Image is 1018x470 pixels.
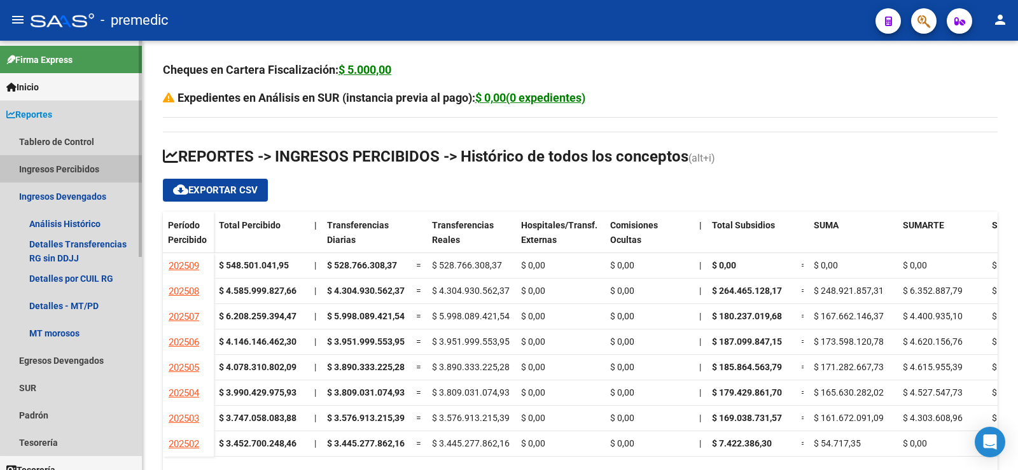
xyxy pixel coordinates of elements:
span: SUMA [814,220,839,230]
span: $ 0,00 [521,336,545,347]
strong: $ 4.585.999.827,66 [219,286,296,296]
span: = [416,311,421,321]
span: $ 3.576.913.215,39 [327,413,405,423]
span: - premedic [101,6,169,34]
span: $ 0,00 [610,311,634,321]
strong: $ 3.747.058.083,88 [219,413,296,423]
span: $ 0,00 [521,387,545,397]
span: $ 0,00 [521,311,545,321]
span: Exportar CSV [173,184,258,196]
span: $ 180.237.019,68 [712,311,782,321]
mat-icon: menu [10,12,25,27]
strong: $ 3.990.429.975,93 [219,387,296,397]
datatable-header-cell: Transferencias Reales [427,212,516,265]
datatable-header-cell: Total Subsidios [707,212,796,265]
span: $ 0,00 [992,286,1016,296]
span: $ 179.429.861,70 [712,387,782,397]
span: $ 4.615.955,39 [903,362,963,372]
span: = [801,336,806,347]
span: $ 4.400.935,10 [903,311,963,321]
mat-icon: person [993,12,1008,27]
span: $ 0,00 [903,260,927,270]
span: SUMARTE [903,220,944,230]
span: 202505 [169,362,199,373]
span: $ 0,00 [610,286,634,296]
span: $ 0,00 [610,362,634,372]
span: 202509 [169,260,199,272]
span: $ 169.038.731,57 [712,413,782,423]
span: = [801,311,806,321]
strong: $ 3.452.700.248,46 [219,438,296,448]
strong: $ 548.501.041,95 [219,260,289,270]
span: 202504 [169,387,199,399]
mat-icon: cloud_download [173,182,188,197]
span: | [314,362,316,372]
span: $ 3.809.031.074,93 [432,387,510,397]
span: $ 528.766.308,37 [432,260,502,270]
span: Total Subsidios [712,220,775,230]
span: $ 3.951.999.553,95 [432,336,510,347]
span: $ 0,00 [610,260,634,270]
span: $ 3.890.333.225,28 [327,362,405,372]
span: $ 0,00 [610,438,634,448]
span: | [699,260,701,270]
span: = [416,413,421,423]
datatable-header-cell: SUMA [809,212,898,265]
span: $ 0,00 [521,362,545,372]
span: = [416,286,421,296]
span: $ 187.099.847,15 [712,336,782,347]
span: | [314,286,316,296]
span: $ 3.951.999.553,95 [327,336,405,347]
span: | [699,336,701,347]
span: $ 528.766.308,37 [327,260,397,270]
span: | [314,438,316,448]
span: | [699,438,701,448]
span: $ 3.445.277.862,16 [327,438,405,448]
span: $ 0,00 [521,260,545,270]
span: $ 165.630.282,02 [814,387,884,397]
span: $ 0,00 [521,286,545,296]
datatable-header-cell: Total Percibido [214,212,309,265]
button: Exportar CSV [163,179,268,202]
span: $ 5.998.089.421,54 [432,311,510,321]
span: = [416,387,421,397]
datatable-header-cell: | [309,212,322,265]
span: $ 54.717,35 [814,438,861,448]
strong: Expedientes en Análisis en SUR (instancia previa al pago): [178,91,585,104]
span: $ 4.304.930.562,37 [327,286,405,296]
span: $ 0,00 [521,413,545,423]
datatable-header-cell: Hospitales/Transf. Externas [516,212,605,265]
strong: $ 6.208.259.394,47 [219,311,296,321]
span: | [314,260,316,270]
span: $ 0,00 [992,260,1016,270]
span: = [801,413,806,423]
span: | [314,336,316,347]
span: 202506 [169,336,199,348]
datatable-header-cell: Período Percibido [163,212,214,265]
span: $ 6.352.887,79 [903,286,963,296]
span: | [314,413,316,423]
span: $ 161.672.091,09 [814,413,884,423]
span: $ 4.527.547,73 [903,387,963,397]
span: Inicio [6,80,39,94]
datatable-header-cell: Transferencias Diarias [322,212,411,265]
span: $ 0,00 [610,413,634,423]
span: Reportes [6,107,52,121]
span: $ 3.576.913.215,39 [432,413,510,423]
strong: Cheques en Cartera Fiscalización: [163,63,391,76]
span: Período Percibido [168,220,207,245]
span: = [801,387,806,397]
span: $ 5.998.089.421,54 [327,311,405,321]
span: = [801,438,806,448]
span: $ 0,00 [992,413,1016,423]
span: | [699,362,701,372]
datatable-header-cell: Comisiones Ocultas [605,212,694,265]
span: $ 0,00 [992,336,1016,347]
span: $ 3.890.333.225,28 [432,362,510,372]
span: | [699,286,701,296]
span: $ 264.465.128,17 [712,286,782,296]
span: $ 173.598.120,78 [814,336,884,347]
span: $ 0,00 [992,387,1016,397]
span: $ 171.282.667,73 [814,362,884,372]
datatable-header-cell: | [694,212,707,265]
